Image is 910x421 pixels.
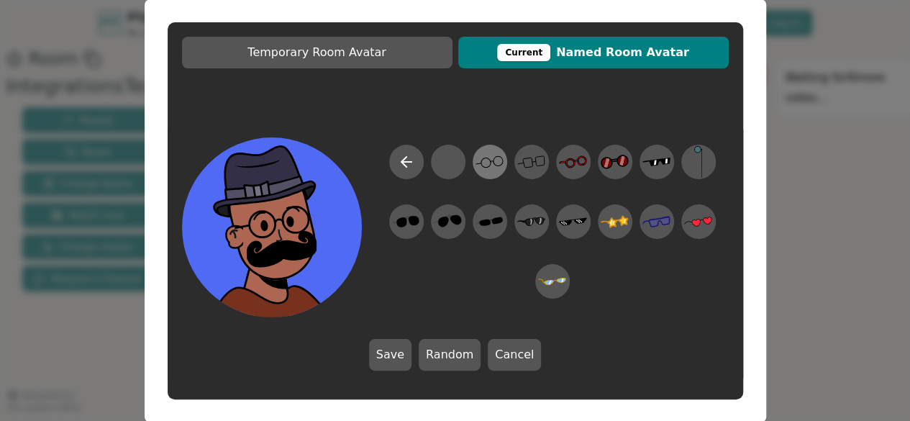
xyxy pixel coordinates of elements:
[182,37,452,68] button: Temporary Room Avatar
[497,44,550,61] div: This avatar will be displayed in dedicated rooms
[369,339,411,371] button: Save
[488,339,541,371] button: Cancel
[465,44,722,61] span: Named Room Avatar
[458,37,729,68] button: CurrentNamed Room Avatar
[419,339,481,371] button: Random
[189,44,445,61] span: Temporary Room Avatar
